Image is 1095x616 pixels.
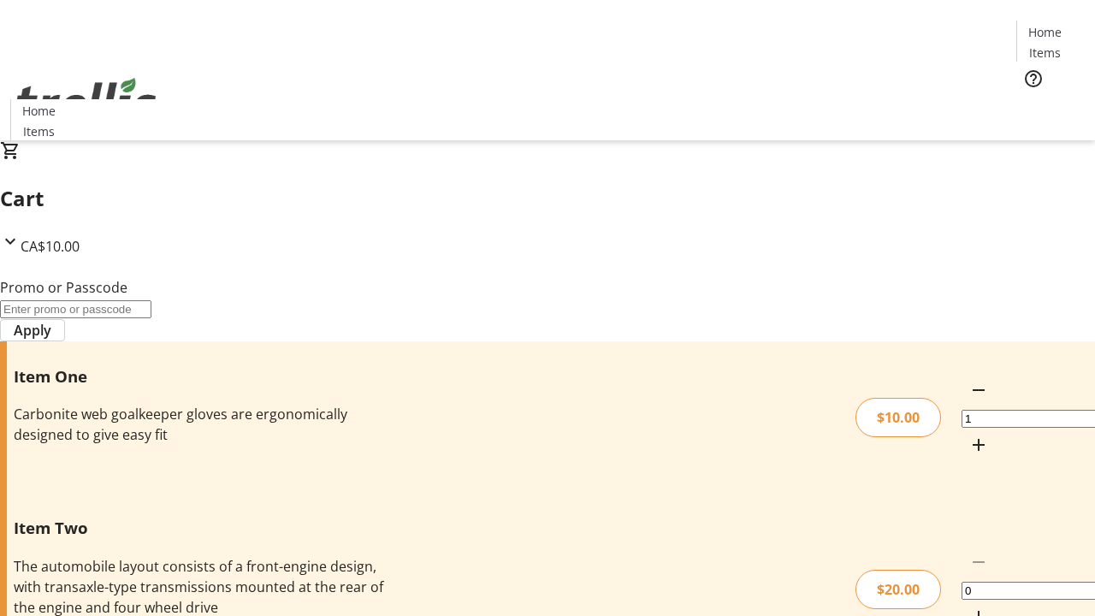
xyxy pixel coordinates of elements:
[10,59,163,145] img: Orient E2E Organization JdJVlxu9gs's Logo
[11,122,66,140] a: Items
[1016,62,1051,96] button: Help
[1029,44,1061,62] span: Items
[855,398,941,437] div: $10.00
[962,373,996,407] button: Decrement by one
[21,237,80,256] span: CA$10.00
[11,102,66,120] a: Home
[22,102,56,120] span: Home
[1017,44,1072,62] a: Items
[962,428,996,462] button: Increment by one
[1017,23,1072,41] a: Home
[14,404,388,445] div: Carbonite web goalkeeper gloves are ergonomically designed to give easy fit
[1028,23,1062,41] span: Home
[1030,99,1071,117] span: Tickets
[855,570,941,609] div: $20.00
[23,122,55,140] span: Items
[1016,99,1085,117] a: Tickets
[14,320,51,341] span: Apply
[14,364,388,388] h3: Item One
[14,516,388,540] h3: Item Two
